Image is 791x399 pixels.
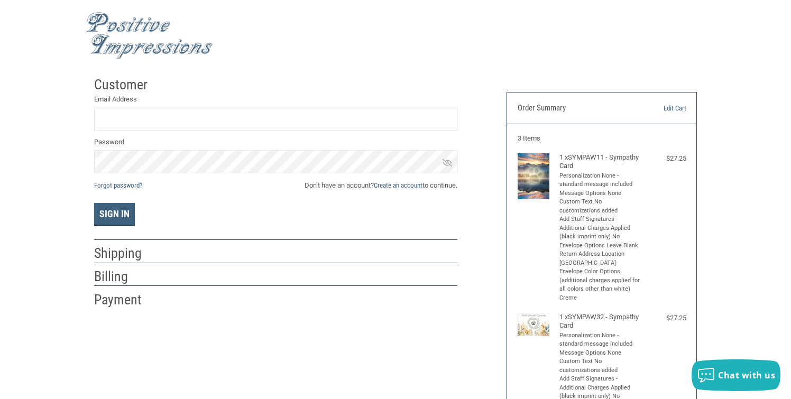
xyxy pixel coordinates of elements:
[559,198,641,215] li: Custom Text No customizations added
[692,359,780,391] button: Chat with us
[94,76,156,94] h2: Customer
[559,313,641,330] h4: 1 x SYMPAW32 - Sympathy Card
[305,180,457,191] span: Don’t have an account? to continue.
[94,245,156,262] h2: Shipping
[94,203,135,226] button: Sign In
[94,181,142,189] a: Forgot password?
[559,357,641,375] li: Custom Text No customizations added
[518,103,632,114] h3: Order Summary
[94,268,156,285] h2: Billing
[94,94,457,105] label: Email Address
[559,331,641,349] li: Personalization None - standard message included
[559,215,641,242] li: Add Staff Signatures - Additional Charges Applied (black imprint only) No
[559,267,641,302] li: Envelope Color Options (additional charges applied for all colors other than white) Creme
[559,349,641,358] li: Message Options None
[559,189,641,198] li: Message Options None
[559,172,641,189] li: Personalization None - standard message included
[632,103,686,114] a: Edit Cart
[559,153,641,171] h4: 1 x SYMPAW11 - Sympathy Card
[644,313,686,323] div: $27.25
[94,137,457,147] label: Password
[518,134,686,143] h3: 3 Items
[644,153,686,164] div: $27.25
[718,369,775,381] span: Chat with us
[86,12,213,59] img: Positive Impressions
[94,291,156,309] h2: Payment
[374,181,422,189] a: Create an account
[559,250,641,267] li: Return Address Location [GEOGRAPHIC_DATA]
[559,242,641,250] li: Envelope Options Leave Blank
